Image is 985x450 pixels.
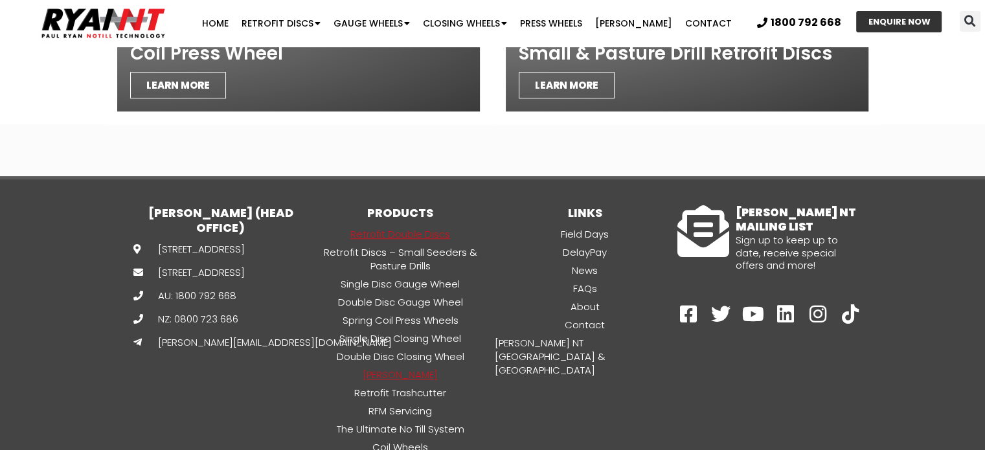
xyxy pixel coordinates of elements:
[155,335,392,349] span: [PERSON_NAME][EMAIL_ADDRESS][DOMAIN_NAME]
[677,205,729,257] a: RYAN NT MAILING LIST
[308,295,493,309] a: Double Disc Gauge Wheel
[155,242,245,256] span: [STREET_ADDRESS]
[133,265,231,279] a: [STREET_ADDRESS]
[235,10,327,36] a: Retrofit Discs
[155,265,245,279] span: [STREET_ADDRESS]
[308,313,493,328] a: Spring Coil Press Wheels
[133,242,231,256] a: [STREET_ADDRESS]
[519,72,615,98] span: LEARN MORE
[308,205,493,220] h3: PRODUCTS
[771,17,841,28] span: 1800 792 668
[736,233,838,272] span: Sign up to keep up to date, receive special offers and more!
[493,299,677,314] a: About
[133,312,231,326] a: NZ: 0800 723 686
[39,3,168,43] img: Ryan NT logo
[589,10,679,36] a: [PERSON_NAME]
[308,385,493,400] a: Retrofit Trashcutter
[133,205,308,236] h3: [PERSON_NAME] (HEAD OFFICE)
[679,10,738,36] a: Contact
[493,227,677,242] a: Field Days
[757,17,841,28] a: 1800 792 668
[493,263,677,278] a: News
[856,11,942,32] a: ENQUIRE NOW
[493,317,677,332] a: Contact
[308,403,493,418] a: RFM Servicing
[736,205,856,234] a: [PERSON_NAME] NT MAILING LIST
[308,245,493,273] a: Retrofit Discs – Small Seeders & Pasture Drills
[493,281,677,296] a: FAQs
[327,10,416,36] a: Gauge Wheels
[493,335,677,377] a: [PERSON_NAME] NT [GEOGRAPHIC_DATA] & [GEOGRAPHIC_DATA]
[308,276,493,291] a: Single Disc Gauge Wheel
[493,245,677,260] a: DelayPay
[308,331,493,346] a: Single Disc Closing Wheel
[155,289,236,302] span: AU: 1800 792 668
[196,10,235,36] a: Home
[130,72,226,98] span: LEARN MORE
[416,10,514,36] a: Closing Wheels
[133,289,231,302] a: AU: 1800 792 668
[133,335,231,349] a: [PERSON_NAME][EMAIL_ADDRESS][DOMAIN_NAME]
[308,349,493,364] a: Double Disc Closing Wheel
[868,17,930,26] span: ENQUIRE NOW
[308,227,493,242] a: Retrofit Double Discs
[514,10,589,36] a: Press Wheels
[191,10,743,36] nav: Menu
[308,367,493,382] a: [PERSON_NAME]
[155,312,238,326] span: NZ: 0800 723 686
[493,227,677,377] nav: Menu
[519,36,855,72] h2: Small & Pasture Drill Retrofit Discs
[130,36,467,72] h2: Coil Press Wheel
[960,11,980,32] div: Search
[493,205,677,220] h3: LINKS
[308,422,493,436] a: The Ultimate No Till System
